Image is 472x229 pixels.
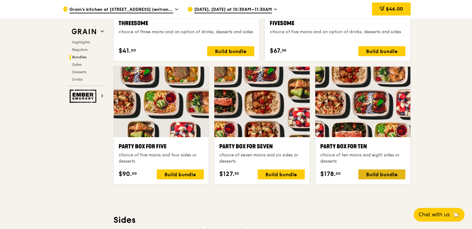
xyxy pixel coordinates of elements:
span: [DATE], [DATE] at 10:30AM–11:30AM [194,7,272,13]
span: $41. [119,46,131,56]
div: Build bundle [358,46,405,56]
img: Ember Smokery web logo [70,90,98,103]
div: choice of five mains and an option of drinks, desserts and sides [270,29,405,35]
div: Party Box for Five [119,142,204,151]
div: Build bundle [207,46,254,56]
span: Drinks [72,77,83,82]
span: 00 [132,171,137,176]
span: 00 [131,48,136,53]
span: 🦙 [452,211,460,218]
span: 50 [234,171,239,176]
div: Build bundle [157,169,204,179]
span: $178. [320,169,336,179]
span: Bundles [72,55,87,59]
span: Regulars [72,47,87,52]
div: choice of three mains and an option of drinks, desserts and sides [119,29,254,35]
span: $46.00 [386,6,403,12]
span: 50 [282,48,286,53]
span: 00 [336,171,341,176]
span: Chat with us [419,211,450,218]
h3: Sides [113,214,411,226]
div: choice of ten mains and eight sides or desserts [320,152,405,164]
div: Fivesome [270,19,405,28]
span: Sides [72,62,81,67]
button: Chat with us🦙 [414,208,465,222]
div: choice of seven mains and six sides or desserts [219,152,304,164]
span: $90. [119,169,132,179]
span: Desserts [72,70,86,74]
span: Highlights [72,40,90,44]
img: Grain web logo [70,26,98,37]
span: Grain's kitchen at [STREET_ADDRESS] (entrance along [PERSON_NAME][GEOGRAPHIC_DATA]) [69,7,173,13]
div: Threesome [119,19,254,28]
span: $127. [219,169,234,179]
span: $67. [270,46,282,56]
div: Party Box for Ten [320,142,405,151]
div: choice of five mains and four sides or desserts [119,152,204,164]
div: Build bundle [258,169,305,179]
div: Party Box for Seven [219,142,304,151]
div: Build bundle [358,169,405,179]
